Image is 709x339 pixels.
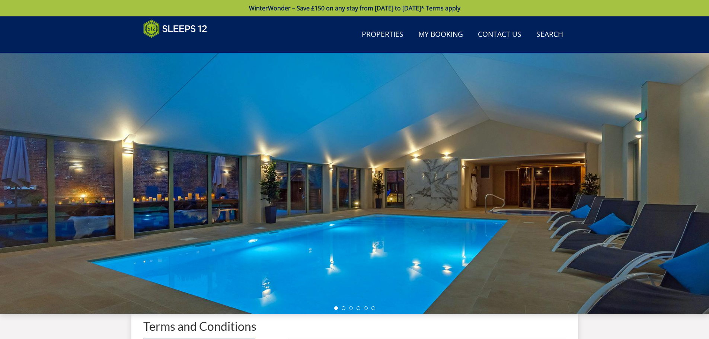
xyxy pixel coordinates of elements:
[415,26,466,43] a: My Booking
[143,19,207,38] img: Sleeps 12
[143,320,566,333] h1: Terms and Conditions
[140,42,218,49] iframe: Customer reviews powered by Trustpilot
[475,26,524,43] a: Contact Us
[533,26,566,43] a: Search
[359,26,406,43] a: Properties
